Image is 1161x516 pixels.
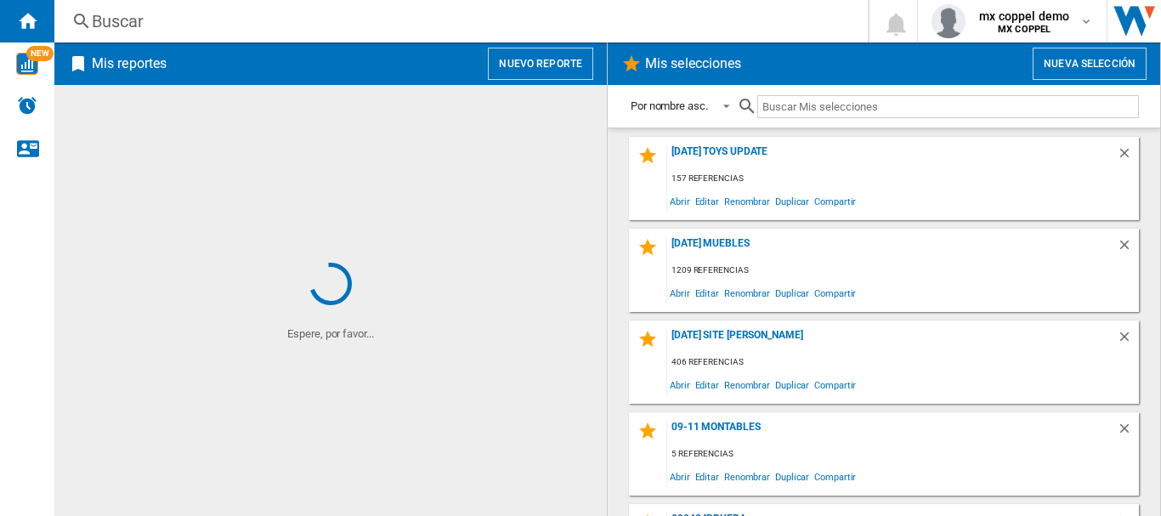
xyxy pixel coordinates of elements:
div: 157 referencias [667,168,1139,190]
div: [DATE] toys update [667,145,1117,168]
span: Compartir [812,281,858,304]
button: Nueva selección [1033,48,1147,80]
div: 406 referencias [667,352,1139,373]
span: Renombrar [722,190,773,213]
button: Nuevo reporte [488,48,593,80]
div: Borrar [1117,329,1139,352]
span: Editar [693,190,722,213]
img: profile.jpg [932,4,966,38]
h2: Mis reportes [88,48,170,80]
span: mx coppel demo [979,8,1069,25]
img: wise-card.svg [16,53,38,75]
span: Abrir [667,281,693,304]
span: Compartir [812,373,858,396]
span: Abrir [667,190,693,213]
span: Editar [693,373,722,396]
div: 5 referencias [667,444,1139,465]
div: Borrar [1117,421,1139,444]
div: 1209 referencias [667,260,1139,281]
span: Duplicar [773,373,812,396]
span: Compartir [812,465,858,488]
span: Duplicar [773,465,812,488]
span: Compartir [812,190,858,213]
div: Borrar [1117,145,1139,168]
span: Abrir [667,373,693,396]
input: Buscar Mis selecciones [757,95,1139,118]
span: Renombrar [722,281,773,304]
div: Buscar [92,9,824,33]
div: Por nombre asc. [631,99,708,112]
ng-transclude: Espere, por favor... [287,327,373,340]
span: Duplicar [773,281,812,304]
span: Renombrar [722,373,773,396]
span: NEW [26,46,54,61]
div: 09-11 MONTABLES [667,421,1117,444]
div: [DATE] site [PERSON_NAME] [667,329,1117,352]
span: Renombrar [722,465,773,488]
img: alerts-logo.svg [17,95,37,116]
span: Editar [693,281,722,304]
span: Duplicar [773,190,812,213]
div: Borrar [1117,237,1139,260]
h2: Mis selecciones [642,48,745,80]
b: MX COPPEL [998,24,1051,35]
span: Abrir [667,465,693,488]
span: Editar [693,465,722,488]
div: [DATE] MUEBLES [667,237,1117,260]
